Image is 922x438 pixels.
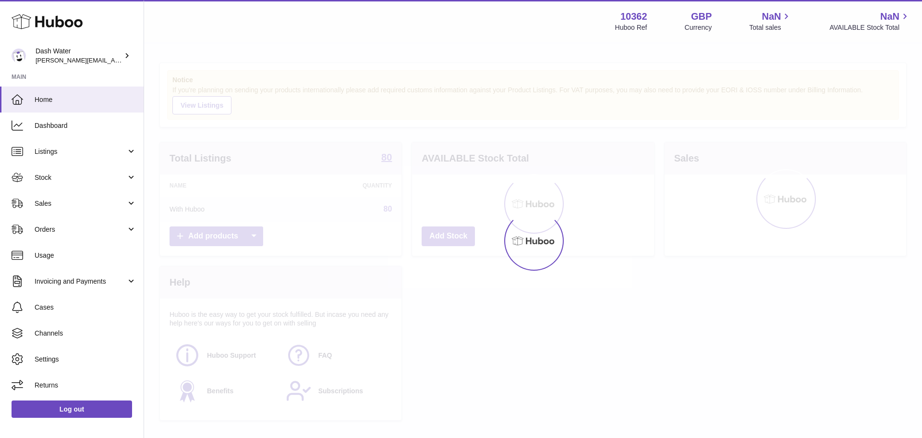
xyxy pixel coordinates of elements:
[36,56,193,64] span: [PERSON_NAME][EMAIL_ADDRESS][DOMAIN_NAME]
[749,10,792,32] a: NaN Total sales
[829,10,910,32] a: NaN AVAILABLE Stock Total
[35,95,136,104] span: Home
[35,303,136,312] span: Cases
[880,10,899,23] span: NaN
[829,23,910,32] span: AVAILABLE Stock Total
[35,355,136,364] span: Settings
[685,23,712,32] div: Currency
[762,10,781,23] span: NaN
[35,251,136,260] span: Usage
[749,23,792,32] span: Total sales
[12,49,26,63] img: james@dash-water.com
[35,277,126,286] span: Invoicing and Payments
[615,23,647,32] div: Huboo Ref
[620,10,647,23] strong: 10362
[35,121,136,130] span: Dashboard
[35,381,136,390] span: Returns
[691,10,712,23] strong: GBP
[35,173,126,182] span: Stock
[35,329,136,338] span: Channels
[36,47,122,65] div: Dash Water
[35,199,126,208] span: Sales
[35,147,126,156] span: Listings
[35,225,126,234] span: Orders
[12,400,132,418] a: Log out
